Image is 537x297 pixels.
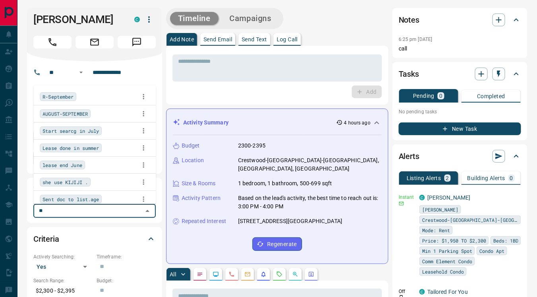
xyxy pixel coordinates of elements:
[229,271,235,278] svg: Calls
[399,150,419,163] h2: Alerts
[33,253,93,260] p: Actively Searching:
[33,260,93,273] div: Yes
[76,36,114,49] span: Email
[399,201,404,206] svg: Email
[276,271,283,278] svg: Requests
[399,10,521,29] div: Notes
[422,247,472,255] span: Min 1 Parking Spot
[399,147,521,166] div: Alerts
[277,37,298,42] p: Log Call
[467,175,505,181] p: Building Alerts
[33,233,59,245] h2: Criteria
[422,206,458,214] span: [PERSON_NAME]
[182,217,226,225] p: Repeated Interest
[427,289,468,295] a: Tailored For You
[399,106,521,118] p: No pending tasks
[479,247,504,255] span: Condo Apt
[399,122,521,135] button: New Task
[197,271,203,278] svg: Notes
[183,118,229,127] p: Activity Summary
[422,268,464,276] span: Leasehold Condo
[413,93,434,99] p: Pending
[43,195,99,203] span: Sent doc to list.age
[170,37,194,42] p: Add Note
[173,115,382,130] div: Activity Summary4 hours ago
[97,253,156,260] p: Timeframe:
[422,237,486,245] span: Price: $1,950 TO $2,300
[142,206,153,217] button: Close
[204,37,232,42] p: Send Email
[439,93,442,99] p: 0
[422,216,518,224] span: Crestwood-[GEOGRAPHIC_DATA]-[GEOGRAPHIC_DATA]
[399,64,521,83] div: Tasks
[238,194,382,211] p: Based on the lead's activity, the best time to reach out is: 3:00 PM - 4:00 PM
[427,194,471,201] a: [PERSON_NAME]
[399,194,415,201] p: Instant
[33,277,93,284] p: Search Range:
[477,93,505,99] p: Completed
[182,179,216,188] p: Size & Rooms
[446,175,449,181] p: 2
[222,12,279,25] button: Campaigns
[76,68,86,77] button: Open
[97,277,156,284] p: Budget:
[170,272,176,277] p: All
[182,142,200,150] p: Budget
[244,271,251,278] svg: Emails
[182,194,221,202] p: Activity Pattern
[238,217,342,225] p: [STREET_ADDRESS][GEOGRAPHIC_DATA]
[170,12,219,25] button: Timeline
[344,119,370,126] p: 4 hours ago
[213,271,219,278] svg: Lead Browsing Activity
[399,14,419,26] h2: Notes
[43,144,99,152] span: Lease done in summer
[422,226,450,234] span: Mode: Rent
[308,271,314,278] svg: Agent Actions
[242,37,267,42] p: Send Text
[238,142,266,150] p: 2300-2395
[422,257,472,265] span: Comm Element Condo
[182,156,204,165] p: Location
[252,237,302,251] button: Regenerate
[399,37,432,42] p: 6:25 pm [DATE]
[33,229,156,248] div: Criteria
[43,127,99,135] span: Start searcg in July
[238,179,332,188] p: 1 bedroom, 1 bathroom, 500-699 sqft
[134,17,140,22] div: condos.ca
[33,13,122,26] h1: [PERSON_NAME]
[43,178,88,186] span: she use KIJIJI .
[292,271,299,278] svg: Opportunities
[260,271,267,278] svg: Listing Alerts
[43,93,74,101] span: R-September
[43,110,88,118] span: AUGUST-SEPTEMBER
[399,68,419,80] h2: Tasks
[493,237,518,245] span: Beds: 1BD
[399,45,521,53] p: call
[510,175,513,181] p: 0
[238,156,382,173] p: Crestwood-[GEOGRAPHIC_DATA]-[GEOGRAPHIC_DATA], [GEOGRAPHIC_DATA], [GEOGRAPHIC_DATA]
[399,288,415,295] p: Off
[407,175,441,181] p: Listing Alerts
[118,36,156,49] span: Message
[33,36,72,49] span: Call
[419,289,425,295] div: condos.ca
[43,161,82,169] span: lease end June
[419,195,425,200] div: condos.ca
